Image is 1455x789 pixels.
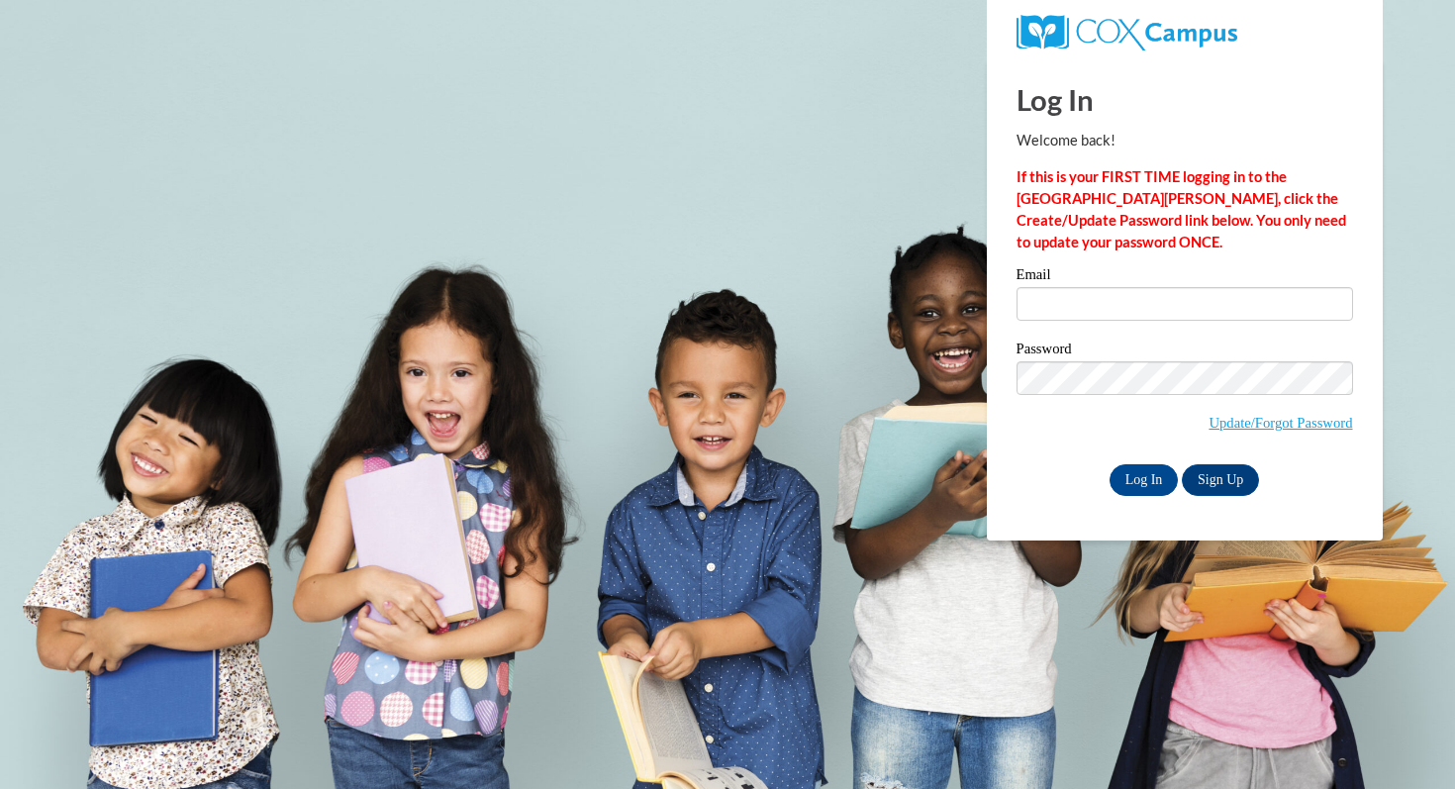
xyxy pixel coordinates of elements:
[1017,342,1353,361] label: Password
[1209,415,1352,431] a: Update/Forgot Password
[1110,464,1179,496] input: Log In
[1017,23,1237,40] a: COX Campus
[1017,267,1353,287] label: Email
[1017,15,1237,50] img: COX Campus
[1017,79,1353,120] h1: Log In
[1017,168,1346,250] strong: If this is your FIRST TIME logging in to the [GEOGRAPHIC_DATA][PERSON_NAME], click the Create/Upd...
[1017,130,1353,151] p: Welcome back!
[1182,464,1259,496] a: Sign Up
